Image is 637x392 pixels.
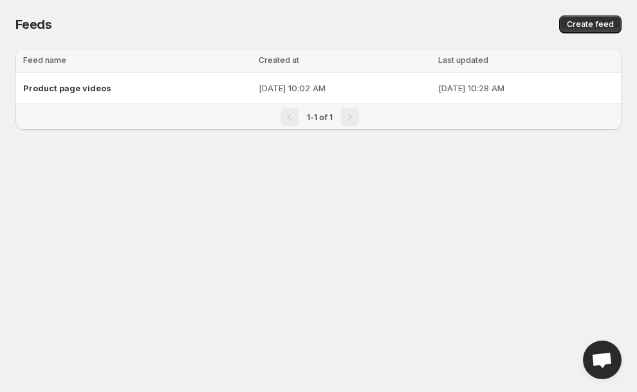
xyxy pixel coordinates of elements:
span: 1-1 of 1 [307,112,333,122]
span: Created at [259,55,299,65]
nav: Pagination [15,103,622,130]
p: [DATE] 10:02 AM [259,82,430,94]
span: Last updated [438,55,488,65]
span: Product page videos [23,83,111,93]
span: Create feed [567,19,614,30]
a: Open chat [583,341,622,379]
button: Create feed [559,15,622,33]
span: Feeds [15,17,52,32]
p: [DATE] 10:28 AM [438,82,614,94]
span: Feed name [23,55,66,65]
